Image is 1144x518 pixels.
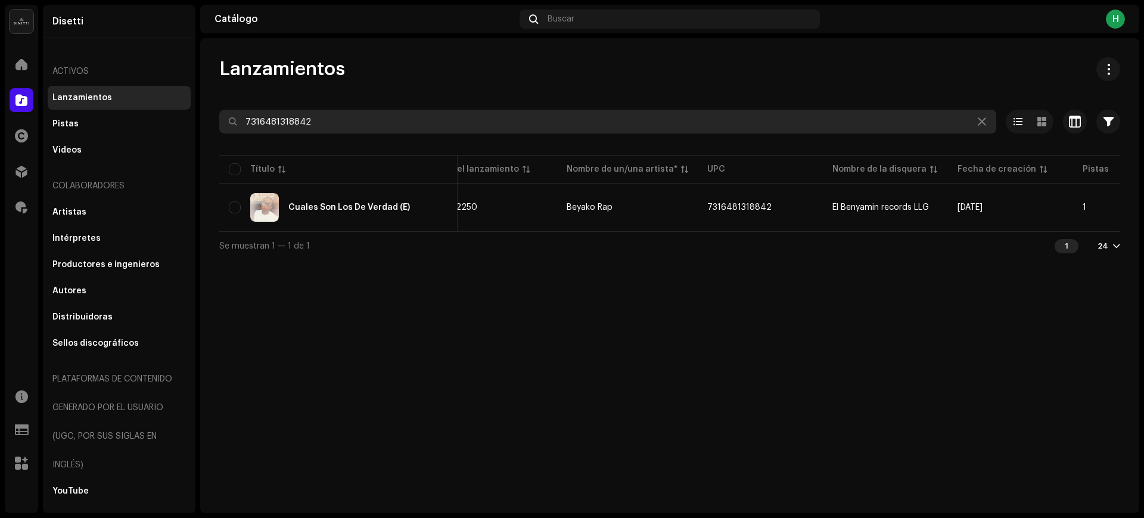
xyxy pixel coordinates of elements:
[250,163,275,175] div: Título
[567,163,677,175] div: Nombre de un/una artista*
[52,93,112,103] div: Lanzamientos
[48,138,191,162] re-m-nav-item: Videos
[442,203,477,212] span: 3012250
[52,286,86,296] div: Autores
[52,207,86,217] div: Artistas
[288,203,410,212] div: Cuales Son Los De Verdad (E)
[48,253,191,277] re-m-nav-item: Productores e ingenieros
[832,163,927,175] div: Nombre de la disquera
[48,57,191,86] re-a-nav-header: Activos
[48,227,191,250] re-m-nav-item: Intérpretes
[48,279,191,303] re-m-nav-item: Autores
[219,242,310,250] span: Se muestran 1 — 1 de 1
[442,163,519,175] div: ID del lanzamiento
[567,203,613,212] div: Beyako Rap
[52,234,101,243] div: Intérpretes
[48,200,191,224] re-m-nav-item: Artistas
[48,331,191,355] re-m-nav-item: Sellos discográficos
[707,203,772,212] span: 7316481318842
[548,14,574,24] span: Buscar
[250,193,279,222] img: 4cfb783f-4f99-440b-a7cc-1e227cc5f536
[832,203,929,212] span: El Benyamin records LLG
[52,339,139,348] div: Sellos discográficos
[1098,241,1108,251] div: 24
[48,112,191,136] re-m-nav-item: Pistas
[1106,10,1125,29] div: H
[214,14,515,24] div: Catálogo
[958,163,1036,175] div: Fecha de creación
[48,172,191,200] re-a-nav-header: Colaboradores
[48,479,191,503] re-m-nav-item: YouTube
[1083,203,1086,212] span: 1
[52,312,113,322] div: Distribuidoras
[48,305,191,329] re-m-nav-item: Distribuidoras
[10,10,33,33] img: 02a7c2d3-3c89-4098-b12f-2ff2945c95ee
[52,145,82,155] div: Videos
[52,119,79,129] div: Pistas
[52,260,160,269] div: Productores e ingenieros
[48,365,191,479] re-a-nav-header: Plataformas de contenido generado por el usuario (UGC, por sus siglas en inglés)
[52,486,89,496] div: YouTube
[958,203,983,212] span: 21 sept 2025
[1055,239,1078,253] div: 1
[48,86,191,110] re-m-nav-item: Lanzamientos
[567,203,688,212] span: Beyako Rap
[219,110,996,134] input: Buscar
[219,57,345,81] span: Lanzamientos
